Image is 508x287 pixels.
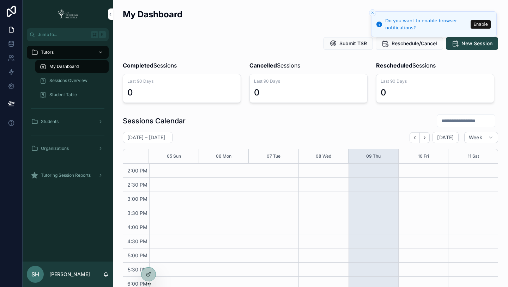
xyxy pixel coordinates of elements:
[376,37,443,50] button: Reschedule/Cancel
[446,37,498,50] button: New Session
[418,149,429,163] button: 10 Fri
[376,61,436,70] span: Sessions
[123,116,186,126] h1: Sessions Calendar
[410,132,420,143] button: Back
[49,78,87,83] span: Sessions Overview
[49,92,77,98] span: Student Table
[126,168,149,174] span: 2:00 PM
[35,74,109,87] a: Sessions Overview
[254,87,260,98] div: 0
[339,40,367,47] span: Submit TSR
[35,60,109,73] a: My Dashboard
[31,270,39,279] span: SH
[123,8,182,20] h2: My Dashboard
[126,238,149,244] span: 4:30 PM
[127,87,133,98] div: 0
[392,40,437,47] span: Reschedule/Cancel
[433,132,458,143] button: [DATE]
[126,252,149,258] span: 5:00 PM
[369,9,376,16] button: Close toast
[123,62,153,69] strong: Completed
[27,142,109,155] a: Organizations
[41,146,69,151] span: Organizations
[249,61,300,70] span: Sessions
[126,196,149,202] span: 3:00 PM
[126,266,149,273] span: 5:30 PM
[41,119,59,124] span: Students
[23,41,113,191] div: scrollable content
[55,8,80,20] img: App logo
[385,17,468,31] div: Do you want to enable browser notifications?
[323,37,373,50] button: Submit TSR
[468,149,479,163] button: 11 Sat
[464,132,498,143] button: Week
[420,132,430,143] button: Next
[27,115,109,128] a: Students
[216,149,231,163] button: 06 Mon
[49,271,90,278] p: [PERSON_NAME]
[27,28,109,41] button: Jump to...K
[469,134,482,141] span: Week
[123,61,177,70] span: Sessions
[41,49,54,55] span: Tutors
[249,62,277,69] strong: Cancelled
[267,149,280,163] button: 07 Tue
[126,281,149,287] span: 6:00 PM
[99,32,105,37] span: K
[461,40,492,47] span: New Session
[366,149,381,163] button: 09 Thu
[376,62,412,69] strong: Rescheduled
[27,169,109,182] a: Tutoring Session Reports
[437,134,454,141] span: [DATE]
[471,20,491,29] button: Enable
[316,149,331,163] button: 08 Wed
[38,32,88,37] span: Jump to...
[254,78,363,84] span: Last 90 Days
[381,78,490,84] span: Last 90 Days
[27,46,109,59] a: Tutors
[381,87,386,98] div: 0
[167,149,181,163] button: 05 Sun
[126,224,149,230] span: 4:00 PM
[126,210,149,216] span: 3:30 PM
[126,182,149,188] span: 2:30 PM
[35,88,109,101] a: Student Table
[41,172,91,178] span: Tutoring Session Reports
[127,78,236,84] span: Last 90 Days
[127,134,165,141] h2: [DATE] – [DATE]
[49,64,79,69] span: My Dashboard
